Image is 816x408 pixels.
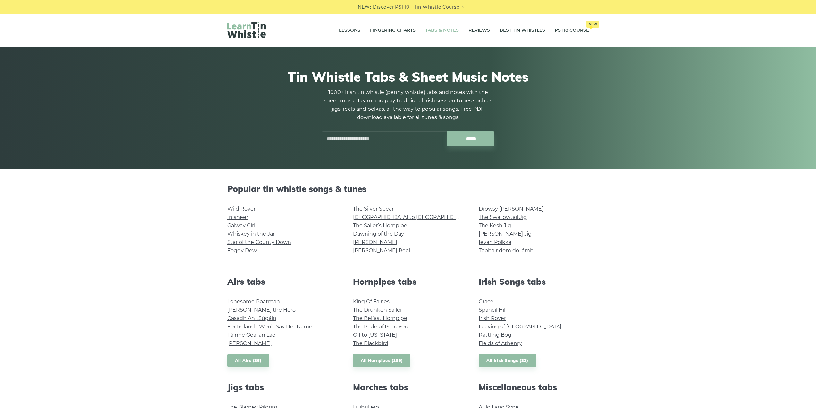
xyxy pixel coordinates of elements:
[353,340,388,346] a: The Blackbird
[555,22,589,39] a: PST10 CourseNew
[227,206,256,212] a: Wild Rover
[353,324,410,330] a: The Pride of Petravore
[468,22,490,39] a: Reviews
[500,22,545,39] a: Best Tin Whistles
[353,315,407,321] a: The Belfast Hornpipe
[479,299,493,305] a: Grace
[479,247,534,254] a: Tabhair dom do lámh
[479,332,511,338] a: Rattling Bog
[479,277,589,287] h2: Irish Songs tabs
[479,354,536,367] a: All Irish Songs (32)
[353,231,404,237] a: Dawning of the Day
[227,354,269,367] a: All Airs (36)
[479,214,527,220] a: The Swallowtail Jig
[227,277,338,287] h2: Airs tabs
[479,382,589,392] h2: Miscellaneous tabs
[353,307,402,313] a: The Drunken Sailor
[353,214,471,220] a: [GEOGRAPHIC_DATA] to [GEOGRAPHIC_DATA]
[479,231,532,237] a: [PERSON_NAME] Jig
[227,239,291,245] a: Star of the County Down
[353,332,397,338] a: Off to [US_STATE]
[353,247,410,254] a: [PERSON_NAME] Reel
[227,307,296,313] a: [PERSON_NAME] the Hero
[479,324,561,330] a: Leaving of [GEOGRAPHIC_DATA]
[370,22,416,39] a: Fingering Charts
[227,69,589,84] h1: Tin Whistle Tabs & Sheet Music Notes
[322,88,495,122] p: 1000+ Irish tin whistle (penny whistle) tabs and notes with the sheet music. Learn and play tradi...
[339,22,360,39] a: Lessons
[479,307,507,313] a: Spancil Hill
[353,239,397,245] a: [PERSON_NAME]
[227,247,257,254] a: Foggy Dew
[227,324,312,330] a: For Ireland I Won’t Say Her Name
[479,206,543,212] a: Drowsy [PERSON_NAME]
[425,22,459,39] a: Tabs & Notes
[227,231,275,237] a: Whiskey in the Jar
[353,206,394,212] a: The Silver Spear
[479,340,522,346] a: Fields of Athenry
[227,382,338,392] h2: Jigs tabs
[227,315,276,321] a: Casadh An tSúgáin
[227,22,266,38] img: LearnTinWhistle.com
[353,382,463,392] h2: Marches tabs
[227,214,248,220] a: Inisheer
[353,354,411,367] a: All Hornpipes (139)
[353,299,390,305] a: King Of Fairies
[227,222,255,229] a: Galway Girl
[353,277,463,287] h2: Hornpipes tabs
[479,315,506,321] a: Irish Rover
[479,222,511,229] a: The Kesh Jig
[227,332,275,338] a: Fáinne Geal an Lae
[479,239,511,245] a: Ievan Polkka
[353,222,407,229] a: The Sailor’s Hornpipe
[227,340,272,346] a: [PERSON_NAME]
[227,299,280,305] a: Lonesome Boatman
[586,21,599,28] span: New
[227,184,589,194] h2: Popular tin whistle songs & tunes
